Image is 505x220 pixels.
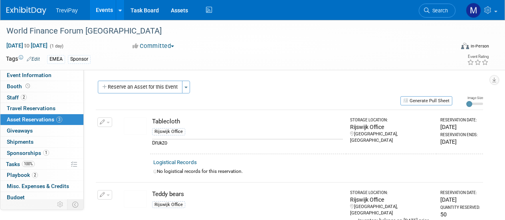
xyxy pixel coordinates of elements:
div: 50 [440,210,480,218]
button: Reserve an Asset for this Event [98,81,182,93]
div: Teddy bears [152,190,343,198]
div: Rijswijk Office [152,201,185,208]
span: 2 [32,172,38,178]
div: No logistical records for this reservation. [153,168,480,175]
span: Search [430,8,448,14]
div: [DATE] [440,196,480,204]
td: Personalize Event Tab Strip [53,199,67,210]
span: Booth not reserved yet [24,83,32,89]
div: Storage Location: [350,190,433,196]
div: In-Person [470,43,489,49]
a: Asset Reservations3 [0,114,83,125]
span: Event Information [7,72,51,78]
span: Misc. Expenses & Credits [7,183,69,189]
span: Budget [7,194,25,200]
span: TreviPay [56,7,78,14]
div: Image Size [466,95,483,100]
div: Reservation Date: [440,190,480,196]
span: Sponsorships [7,150,49,156]
span: (1 day) [49,44,63,49]
span: Booth [7,83,32,89]
a: Travel Reservations [0,103,83,114]
img: Maiia Khasina [466,3,481,18]
a: Staff2 [0,92,83,103]
a: Booth [0,81,83,92]
a: Sponsorships1 [0,148,83,159]
div: Drukzo [152,139,343,147]
span: Playbook [7,172,38,178]
a: Giveaways [0,125,83,136]
div: Rijswijk Office [350,123,433,131]
a: Shipments [0,137,83,147]
div: [GEOGRAPHIC_DATA], [GEOGRAPHIC_DATA] [350,131,433,144]
td: Tags [6,55,40,64]
span: 2 [21,94,27,100]
div: Storage Location: [350,117,433,123]
div: World Finance Forum [GEOGRAPHIC_DATA] [4,24,448,38]
a: Search [419,4,455,18]
div: Sponsor [68,55,91,63]
div: Event Format [418,42,489,54]
div: [GEOGRAPHIC_DATA], [GEOGRAPHIC_DATA] [350,204,433,216]
span: Giveaways [7,127,33,134]
span: Travel Reservations [7,105,55,111]
a: Logistical Records [153,159,197,165]
button: Generate Pull Sheet [400,96,452,105]
a: Edit [27,56,40,62]
div: Tablecloth [152,117,343,126]
div: Quantity Reserved: [440,205,480,210]
div: EMEA [47,55,65,63]
div: Rijswijk Office [350,196,433,204]
div: [DATE] [440,138,480,146]
img: Format-Inperson.png [461,43,469,49]
a: Event Information [0,70,83,81]
span: 3 [56,117,62,123]
td: Toggle Event Tabs [67,199,84,210]
button: Committed [130,42,177,50]
img: ExhibitDay [6,7,46,15]
a: Budget [0,192,83,203]
a: Playbook2 [0,170,83,180]
span: 100% [22,161,35,167]
a: Misc. Expenses & Credits [0,181,83,192]
span: Tasks [6,161,35,167]
div: Event Rating [467,55,489,59]
span: [DATE] [DATE] [6,42,48,49]
img: View Images [124,117,147,135]
div: Rijswijk Office [152,128,185,135]
img: View Images [124,190,147,208]
div: Reservation Date: [440,117,480,123]
a: Tasks100% [0,159,83,170]
span: Asset Reservations [7,116,62,123]
div: Reservation Ends: [440,132,480,138]
span: to [23,42,31,49]
span: 1 [43,150,49,156]
span: Shipments [7,139,34,145]
span: Staff [7,94,27,101]
div: [DATE] [440,123,480,131]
